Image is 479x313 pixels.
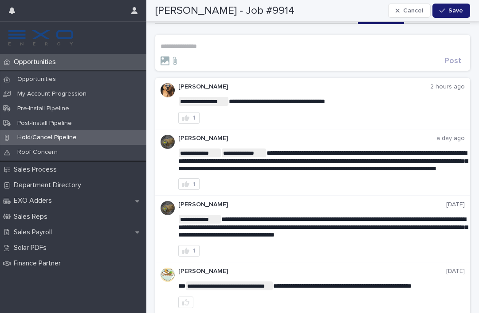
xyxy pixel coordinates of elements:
[10,120,79,127] p: Post-Install Pipeline
[161,268,175,282] img: 5pITS8clS0yifm6JjmQ8
[178,268,446,275] p: [PERSON_NAME]
[10,197,59,205] p: EXO Adders
[10,90,94,98] p: My Account Progression
[161,83,175,97] img: 7U0BFPerRGyG20ppMez3
[178,83,430,91] p: [PERSON_NAME]
[10,165,64,174] p: Sales Process
[7,29,75,47] img: FKS5r6ZBThi8E5hshIGi
[441,57,465,65] button: Post
[444,57,461,65] span: Post
[178,135,436,142] p: [PERSON_NAME]
[448,8,463,14] span: Save
[193,181,196,187] div: 1
[178,245,200,257] button: 1
[10,244,54,252] p: Solar PDFs
[10,105,76,112] p: Pre-Install Pipeline
[161,135,175,149] img: C43QEv62TTSKesNpVN2R
[388,4,431,18] button: Cancel
[178,201,446,209] p: [PERSON_NAME]
[193,248,196,254] div: 1
[193,115,196,121] div: 1
[10,213,55,221] p: Sales Reps
[10,228,59,237] p: Sales Payroll
[155,4,294,17] h2: [PERSON_NAME] - Job #9914
[446,201,465,209] p: [DATE]
[10,134,84,141] p: Hold/Cancel Pipeline
[178,112,200,124] button: 1
[10,58,63,66] p: Opportunities
[178,178,200,190] button: 1
[403,8,423,14] span: Cancel
[10,148,65,156] p: Roof Concern
[161,201,175,215] img: C43QEv62TTSKesNpVN2R
[446,268,465,275] p: [DATE]
[436,135,465,142] p: a day ago
[10,259,68,268] p: Finance Partner
[10,181,88,189] p: Department Directory
[430,83,465,91] p: 2 hours ago
[10,76,63,83] p: Opportunities
[432,4,470,18] button: Save
[178,297,193,308] button: like this post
